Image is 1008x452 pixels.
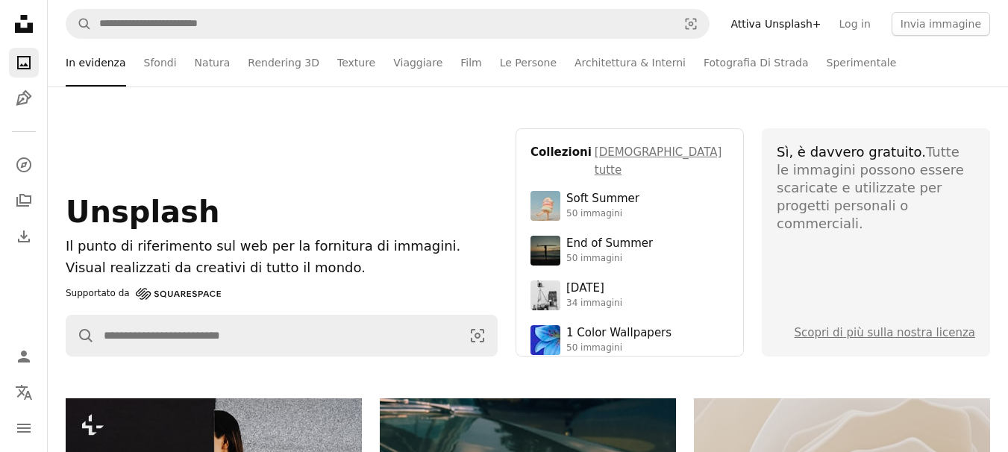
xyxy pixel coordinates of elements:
img: premium_photo-1754398386796-ea3dec2a6302 [530,236,560,266]
a: Soft Summer50 immagini [530,191,729,221]
a: Texture [337,39,375,87]
a: Foto [9,48,39,78]
a: Illustrazioni [9,84,39,113]
button: Cerca su Unsplash [66,10,92,38]
img: photo-1682590564399-95f0109652fe [530,280,560,310]
div: Soft Summer [566,192,639,207]
div: 50 immagini [566,342,672,354]
span: Sì, è davvero gratuito. [777,144,926,160]
button: Lingua [9,377,39,407]
a: Rendering 3D [248,39,319,87]
a: Cronologia download [9,222,39,251]
div: 34 immagini [566,298,622,310]
h4: Collezioni [530,143,592,179]
a: Sperimentale [827,39,897,87]
button: Invia immagine [892,12,990,36]
button: Menu [9,413,39,443]
div: End of Summer [566,236,653,251]
button: Cerca su Unsplash [66,316,95,356]
a: Accedi / Registrati [9,342,39,371]
div: 50 immagini [566,208,639,220]
a: Scopri di più sulla nostra licenza [795,326,976,339]
h1: Il punto di riferimento sul web per la fornitura di immagini. [66,236,498,257]
a: Le Persone [500,39,557,87]
a: Film [460,39,481,87]
a: Viaggiare [393,39,442,87]
a: [DATE]34 immagini [530,280,729,310]
form: Trova visual in tutto il sito [66,9,710,39]
a: 1 Color Wallpapers50 immagini [530,325,729,355]
a: [DEMOGRAPHIC_DATA] tutte [595,143,729,179]
div: Tutte le immagini possono essere scaricate e utilizzate per progetti personali o commerciali. [777,143,975,233]
a: Sfondi [144,39,177,87]
span: Unsplash [66,195,219,229]
div: 1 Color Wallpapers [566,326,672,341]
div: 50 immagini [566,253,653,265]
a: Fotografia Di Strada [704,39,809,87]
a: Architettura & Interni [575,39,686,87]
a: Natura [195,39,231,87]
form: Trova visual in tutto il sito [66,315,498,357]
img: premium_photo-1688045582333-c8b6961773e0 [530,325,560,355]
a: Log in [830,12,880,36]
button: Ricerca visiva [458,316,497,356]
a: Esplora [9,150,39,180]
p: Visual realizzati da creativi di tutto il mondo. [66,257,498,279]
div: [DATE] [566,281,622,296]
a: End of Summer50 immagini [530,236,729,266]
button: Ricerca visiva [673,10,709,38]
a: Supportato da [66,285,221,303]
img: premium_photo-1749544311043-3a6a0c8d54af [530,191,560,221]
a: Collezioni [9,186,39,216]
a: Attiva Unsplash+ [721,12,830,36]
